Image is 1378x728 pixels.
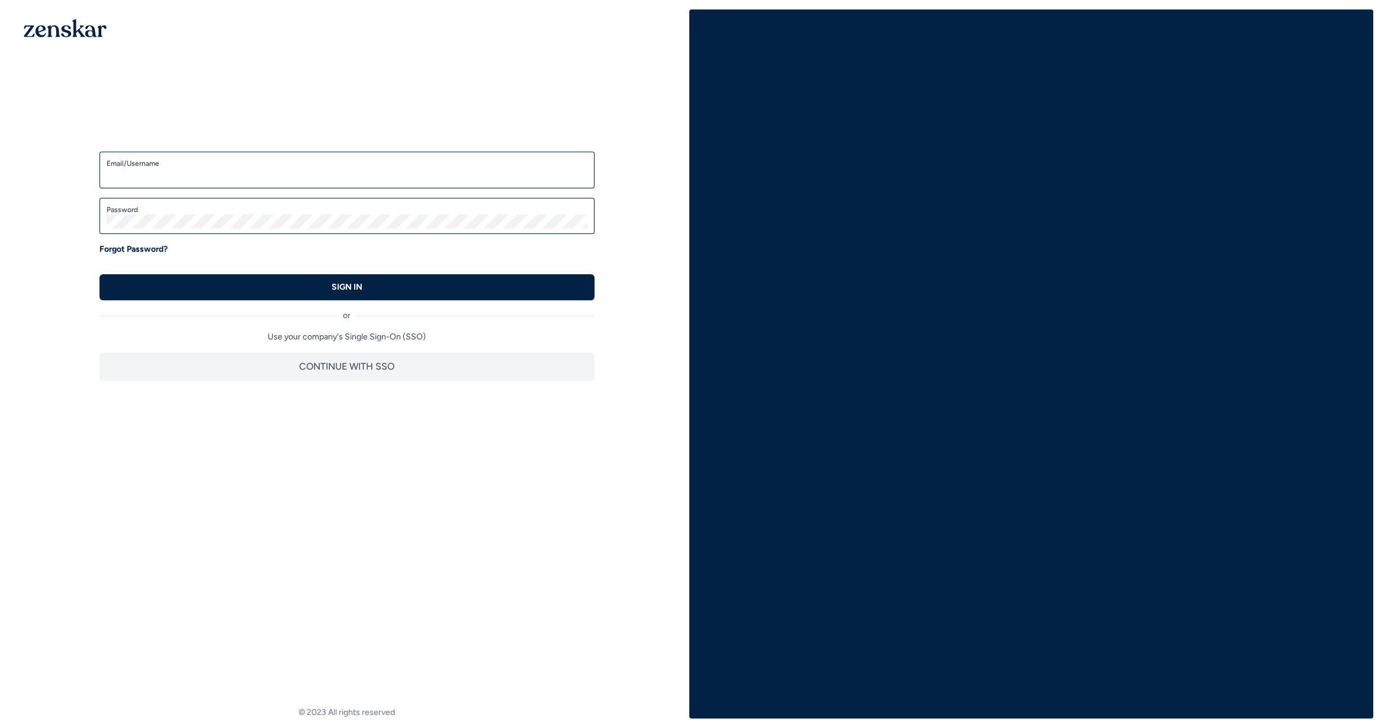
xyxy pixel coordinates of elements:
[24,19,107,37] img: 1OGAJ2xQqyY4LXKgY66KYq0eOWRCkrZdAb3gUhuVAqdWPZE9SRJmCz+oDMSn4zDLXe31Ii730ItAGKgCKgCCgCikA4Av8PJUP...
[99,274,595,300] button: SIGN IN
[5,707,689,719] footer: © 2023 All rights reserved
[99,331,595,343] p: Use your company's Single Sign-On (SSO)
[107,159,587,168] label: Email/Username
[99,243,168,255] a: Forgot Password?
[107,205,587,214] label: Password
[99,352,595,381] button: CONTINUE WITH SSO
[99,300,595,322] div: or
[332,281,362,293] p: SIGN IN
